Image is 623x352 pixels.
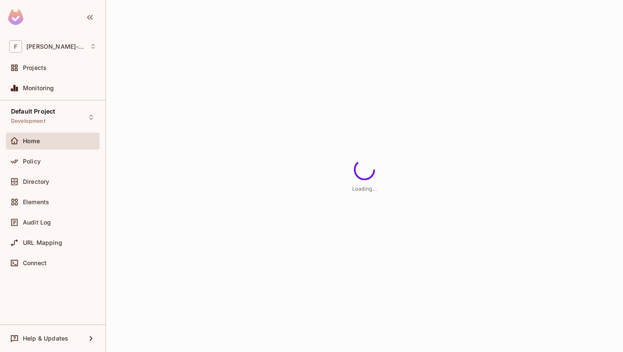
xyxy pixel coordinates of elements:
[23,178,49,185] span: Directory
[23,158,41,165] span: Policy
[8,9,23,25] img: SReyMgAAAABJRU5ErkJggg==
[11,108,55,115] span: Default Project
[23,219,51,226] span: Audit Log
[9,40,22,53] span: F
[23,64,47,71] span: Projects
[23,199,49,205] span: Elements
[23,335,68,342] span: Help & Updates
[23,239,62,246] span: URL Mapping
[352,185,377,191] span: Loading...
[11,118,45,125] span: Development
[26,43,86,50] span: Workspace: finch-test
[23,260,47,266] span: Connect
[23,138,40,144] span: Home
[23,85,54,91] span: Monitoring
